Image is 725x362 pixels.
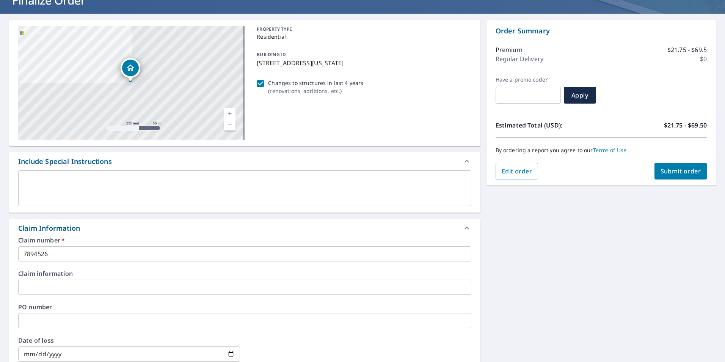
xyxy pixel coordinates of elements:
[700,54,707,63] p: $0
[268,79,363,87] p: Changes to structures in last 4 years
[18,337,240,343] label: Date of loss
[661,167,701,175] span: Submit order
[18,271,471,277] label: Claim information
[18,237,471,243] label: Claim number
[257,33,468,41] p: Residential
[121,58,140,82] div: Dropped pin, building 1, Residential property, 200 Ohio Ave Pandora, OH 45877
[496,45,523,54] p: Premium
[224,108,235,119] a: Current Level 17, Zoom In
[496,147,707,154] p: By ordering a report you agree to our
[496,76,561,83] label: Have a promo code?
[496,163,538,179] button: Edit order
[9,219,480,237] div: Claim Information
[268,87,363,95] p: ( renovations, additions, etc. )
[9,152,480,170] div: Include Special Instructions
[593,146,627,154] a: Terms of Use
[257,58,468,68] p: [STREET_ADDRESS][US_STATE]
[496,121,601,130] p: Estimated Total (USD):
[496,54,543,63] p: Regular Delivery
[502,167,532,175] span: Edit order
[18,156,112,167] div: Include Special Instructions
[564,87,596,104] button: Apply
[570,91,590,99] span: Apply
[496,26,707,36] p: Order Summary
[664,121,707,130] p: $21.75 - $69.50
[18,223,80,233] div: Claim Information
[654,163,707,179] button: Submit order
[224,119,235,131] a: Current Level 17, Zoom Out
[257,51,286,58] p: BUILDING ID
[18,304,471,310] label: PO number
[667,45,707,54] p: $21.75 - $69.5
[257,26,468,33] p: PROPERTY TYPE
